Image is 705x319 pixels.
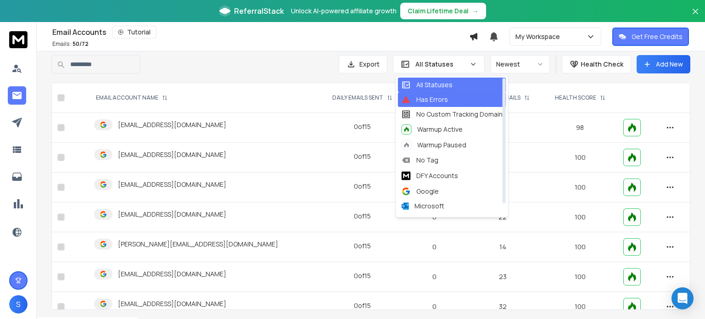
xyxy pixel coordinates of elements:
p: [EMAIL_ADDRESS][DOMAIN_NAME] [118,120,226,129]
p: All Statuses [415,60,466,69]
div: Keywords by Traffic [101,54,155,60]
div: 0 of 15 [354,301,371,310]
button: Claim Lifetime Deal→ [400,3,486,19]
div: All Statuses [402,80,453,90]
div: 0 of 15 [354,241,371,251]
button: Newest [490,55,550,73]
img: website_grey.svg [15,24,22,31]
p: [EMAIL_ADDRESS][DOMAIN_NAME] [118,269,226,279]
td: 100 [543,173,618,202]
td: 23 [463,262,542,292]
span: ReferralStack [234,6,284,17]
div: 0 of 15 [354,122,371,131]
img: tab_domain_overview_orange.svg [25,53,32,61]
td: 98 [543,113,618,143]
p: Get Free Credits [632,32,683,41]
p: 0 [411,272,458,281]
div: Microsoft [402,201,444,211]
span: → [472,6,479,16]
div: 0 of 15 [354,212,371,221]
div: EMAIL ACCOUNT NAME [96,94,168,101]
td: 100 [543,232,618,262]
p: 0 [411,242,458,252]
img: tab_keywords_by_traffic_grey.svg [91,53,99,61]
p: My Workspace [515,32,564,41]
td: 14 [463,232,542,262]
div: Warmup Paused [402,140,466,150]
div: No Tag [402,156,438,165]
div: Warmup Active [402,124,463,134]
p: [EMAIL_ADDRESS][DOMAIN_NAME] [118,299,226,308]
p: Emails : [52,40,89,48]
div: Email Accounts [52,26,469,39]
td: 100 [543,262,618,292]
div: 0 of 15 [354,152,371,161]
div: Google [402,187,439,196]
button: S [9,295,28,313]
p: Unlock AI-powered affiliate growth [291,6,397,16]
button: Tutorial [112,26,157,39]
p: [PERSON_NAME][EMAIL_ADDRESS][DOMAIN_NAME] [118,240,278,249]
div: Domain: [URL] [24,24,65,31]
div: v 4.0.25 [26,15,45,22]
div: 0 of 15 [354,182,371,191]
span: 50 / 72 [73,40,89,48]
button: Get Free Credits [612,28,689,46]
p: [EMAIL_ADDRESS][DOMAIN_NAME] [118,150,226,159]
div: Open Intercom Messenger [671,287,694,309]
div: Domain Overview [35,54,82,60]
img: logo_orange.svg [15,15,22,22]
div: No Custom Tracking Domain [402,110,503,119]
button: Health Check [562,55,631,73]
td: 100 [543,202,618,232]
p: HEALTH SCORE [555,94,596,101]
p: DAILY EMAILS SENT [332,94,383,101]
button: Add New [637,55,690,73]
p: [EMAIL_ADDRESS][DOMAIN_NAME] [118,210,226,219]
p: Health Check [581,60,623,69]
div: Has Errors [402,95,448,104]
button: Export [339,55,387,73]
td: 100 [543,143,618,173]
div: DFY Accounts [402,170,458,181]
p: [EMAIL_ADDRESS][DOMAIN_NAME] [118,180,226,189]
p: 0 [411,302,458,311]
button: Close banner [689,6,701,28]
div: 0 of 15 [354,271,371,280]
